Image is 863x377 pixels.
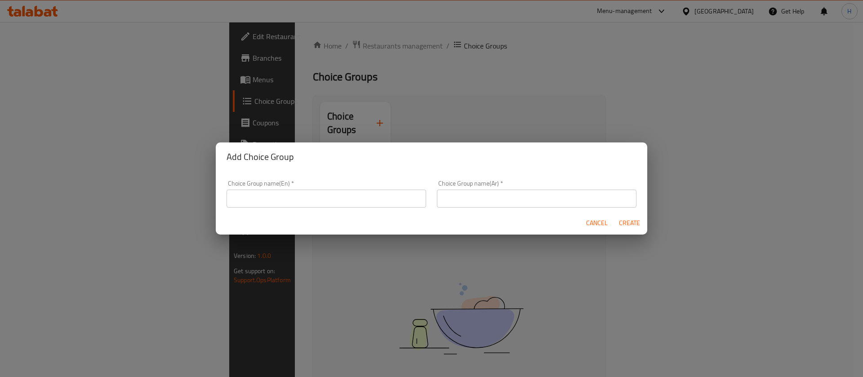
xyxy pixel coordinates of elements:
[586,217,608,229] span: Cancel
[615,215,644,231] button: Create
[618,217,640,229] span: Create
[583,215,611,231] button: Cancel
[227,190,426,208] input: Please enter Choice Group name(en)
[227,150,636,164] h2: Add Choice Group
[437,190,636,208] input: Please enter Choice Group name(ar)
